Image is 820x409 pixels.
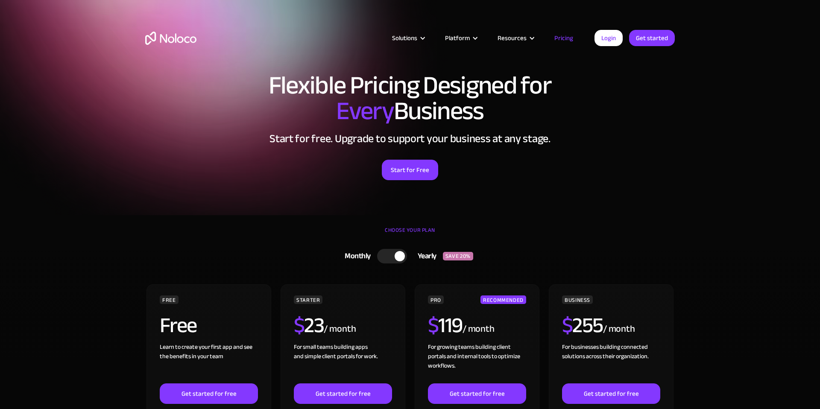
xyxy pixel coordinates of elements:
a: Get started for free [428,383,526,404]
a: Login [594,30,623,46]
div: FREE [160,295,179,304]
div: For growing teams building client portals and internal tools to optimize workflows. [428,342,526,383]
div: SAVE 20% [443,252,473,260]
div: RECOMMENDED [480,295,526,304]
a: Start for Free [382,160,438,180]
a: Get started for free [294,383,392,404]
div: / month [603,322,635,336]
div: / month [463,322,495,336]
div: Learn to create your first app and see the benefits in your team ‍ [160,342,258,383]
span: $ [562,305,573,345]
span: Every [336,87,394,135]
div: Solutions [392,32,417,44]
div: For businesses building connected solutions across their organization. ‍ [562,342,660,383]
div: Resources [498,32,527,44]
a: Get started for free [562,383,660,404]
div: For small teams building apps and simple client portals for work. ‍ [294,342,392,383]
div: Yearly [407,250,443,263]
a: home [145,32,196,45]
h2: Start for free. Upgrade to support your business at any stage. [145,132,675,145]
div: Solutions [381,32,434,44]
h2: Free [160,315,197,336]
div: PRO [428,295,444,304]
h2: 119 [428,315,463,336]
a: Get started for free [160,383,258,404]
div: STARTER [294,295,322,304]
div: Resources [487,32,544,44]
div: / month [324,322,356,336]
span: $ [294,305,305,345]
h1: Flexible Pricing Designed for Business [145,73,675,124]
div: Monthly [334,250,377,263]
span: $ [428,305,439,345]
div: BUSINESS [562,295,593,304]
a: Pricing [544,32,584,44]
div: Platform [434,32,487,44]
div: Platform [445,32,470,44]
div: CHOOSE YOUR PLAN [145,224,675,245]
h2: 255 [562,315,603,336]
h2: 23 [294,315,324,336]
a: Get started [629,30,675,46]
